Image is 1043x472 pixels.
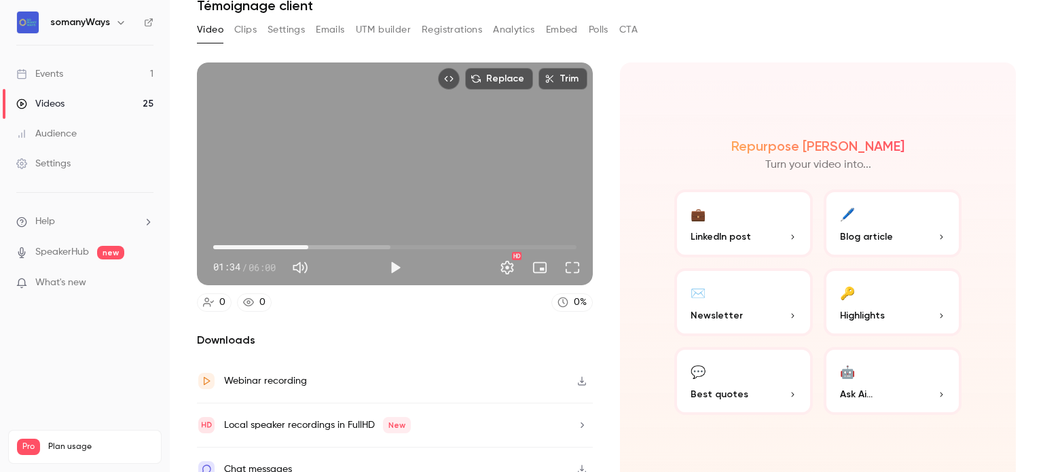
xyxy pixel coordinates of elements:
button: Trim [538,68,587,90]
img: somanyWays [17,12,39,33]
div: Events [16,67,63,81]
button: 🖊️Blog article [824,189,962,257]
button: Polls [589,19,608,41]
div: Salim dit… [11,111,261,205]
div: Hello [PERSON_NAME],Désolé le problème est encore en cours d'investigation chez notre fournisseur... [11,111,223,194]
span: 06:00 [249,260,276,274]
div: Hello ! Ok. Elle sera tournée à 14h00, je peux te l'envoyer dans la foulée pour gagner du temps ? [49,205,261,261]
div: 🤖 [840,361,855,382]
button: UTM builder [356,19,411,41]
div: 0 % [574,295,587,310]
img: Profile image for Salim [41,82,54,96]
div: Local speaker recordings in FullHD [224,417,411,433]
button: Analytics [493,19,535,41]
h2: Repurpose [PERSON_NAME] [731,138,904,154]
div: user dit… [11,205,261,272]
div: Hello ! Ok. Elle sera tournée à 14h00, je peux te l'envoyer dans la foulée pour gagner du temps ? [60,213,250,253]
p: Actif il y a 45 min [66,17,143,31]
div: user dit… [11,366,261,412]
button: 💼LinkedIn post [674,189,813,257]
button: Accueil [213,5,238,31]
div: Operator dit… [11,13,261,80]
button: 🤖Ask Ai... [824,347,962,415]
div: Désolé le problème est encore en cours d'investigation chez notre fournisseur. Je peux te recréer... [22,132,212,185]
div: Audience [16,127,77,141]
div: joined the conversation [58,83,232,95]
span: Plan usage [48,441,153,452]
button: 🔑Highlights [824,268,962,336]
div: ✉️ [691,282,706,303]
button: Full screen [559,254,586,281]
div: Vous recevrez une notification ici et par e-mail ( ) [22,21,212,61]
button: 💬Best quotes [674,347,813,415]
button: ✉️Newsletter [674,268,813,336]
span: LinkedIn post [691,230,751,244]
div: 🖊️ [840,203,855,224]
button: Turn on miniplayer [526,254,553,281]
button: Video [197,19,223,41]
div: Settings [16,157,71,170]
button: Settings [494,254,521,281]
span: Newsletter [691,308,743,323]
button: Start recording [86,412,97,422]
div: Vous recevrez une notification ici et par e-mail ([PERSON_NAME][EMAIL_ADDRESS][DOMAIN_NAME]) [11,13,223,69]
div: [PERSON_NAME] je pensais que la vidéo avait déjà été tournée. Le bug n'apparait pas dans 100% des... [22,280,212,333]
div: 💼 [691,203,706,224]
span: new [97,246,124,259]
button: Sélectionneur d’emoji [43,412,54,422]
iframe: Noticeable Trigger [137,277,153,289]
button: go back [9,5,35,31]
div: ok aucun souci ! [161,366,261,396]
h6: somanyWays [50,16,110,29]
h1: [PERSON_NAME] [66,7,154,17]
span: Highlights [840,308,885,323]
button: Replace [465,68,533,90]
div: 01:34 [213,260,276,274]
div: Salim dit… [11,272,261,365]
div: HD [512,252,521,260]
a: 0 [197,293,232,312]
span: What's new [35,276,86,290]
button: Play [382,254,409,281]
span: Help [35,215,55,229]
button: Télécharger la pièce jointe [21,412,32,422]
button: Embed [546,19,578,41]
span: 01:34 [213,260,240,274]
span: Blog article [840,230,893,244]
button: Settings [268,19,305,41]
button: CTA [619,19,638,41]
li: help-dropdown-opener [16,215,153,229]
b: [PERSON_NAME] [58,84,134,94]
div: Videos [16,97,65,111]
div: [PERSON_NAME] • Il y a 56 min [22,344,151,352]
a: 0% [551,293,593,312]
div: 💬 [691,361,706,382]
button: Sélectionneur de fichier gif [65,412,75,422]
button: Mute [287,254,314,281]
a: SpeakerHub [35,245,89,259]
div: Hello [PERSON_NAME], [22,120,212,133]
div: Fermer [238,5,263,30]
span: Ask Ai... [840,387,873,401]
div: 0 [259,295,266,310]
span: Pro [17,439,40,455]
div: [PERSON_NAME] je pensais que la vidéo avait déjà été tournée. Le bug n'apparait pas dans 100% des... [11,272,223,341]
textarea: Envoyer un message... [12,383,260,406]
button: Clips [234,19,257,41]
span: / [242,260,247,274]
img: Profile image for Salim [39,7,60,29]
button: Registrations [422,19,482,41]
h2: Downloads [197,332,593,348]
button: Emails [316,19,344,41]
a: 0 [237,293,272,312]
div: ok aucun souci ! [172,374,250,388]
span: New [383,417,411,433]
div: 🔑 [840,282,855,303]
button: Envoyer un message… [233,406,255,428]
div: Salim dit… [11,80,261,111]
button: Embed video [438,68,460,90]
